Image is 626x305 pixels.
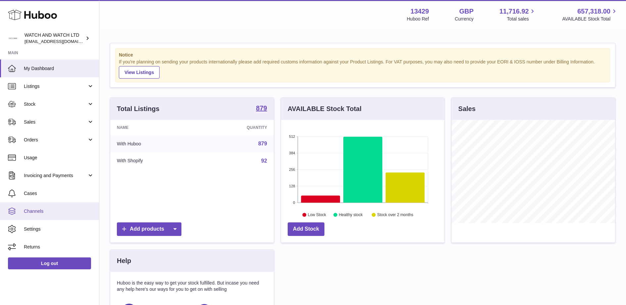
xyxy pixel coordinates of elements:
text: 0 [293,201,295,205]
text: 512 [289,134,295,138]
text: Stock over 2 months [377,212,413,217]
strong: Notice [119,52,606,58]
span: Listings [24,83,87,90]
a: 879 [256,105,267,113]
div: Huboo Ref [407,16,429,22]
h3: AVAILABLE Stock Total [288,104,361,113]
a: 657,318.00 AVAILABLE Stock Total [562,7,618,22]
p: Huboo is the easy way to get your stock fulfilled. But incase you need any help here's our ways f... [117,280,267,292]
span: 11,716.92 [499,7,529,16]
span: Usage [24,155,94,161]
td: With Shopify [110,152,198,170]
strong: 879 [256,105,267,111]
text: Healthy stock [339,212,363,217]
text: Low Stock [308,212,326,217]
div: If you're planning on sending your products internationally please add required customs informati... [119,59,606,79]
h3: Total Listings [117,104,160,113]
span: Sales [24,119,87,125]
span: Returns [24,244,94,250]
text: 384 [289,151,295,155]
strong: 13429 [410,7,429,16]
span: AVAILABLE Stock Total [562,16,618,22]
a: Log out [8,257,91,269]
a: 92 [261,158,267,164]
div: WATCH AND WATCH LTD [24,32,84,45]
h3: Help [117,256,131,265]
span: 657,318.00 [577,7,610,16]
h3: Sales [458,104,475,113]
img: internalAdmin-13429@internal.huboo.com [8,33,18,43]
a: 11,716.92 Total sales [499,7,536,22]
div: Currency [455,16,474,22]
a: Add Stock [288,222,324,236]
span: Settings [24,226,94,232]
a: 879 [258,141,267,146]
span: Channels [24,208,94,214]
span: Invoicing and Payments [24,172,87,179]
span: Cases [24,190,94,197]
text: 128 [289,184,295,188]
td: With Huboo [110,135,198,152]
text: 256 [289,168,295,172]
a: View Listings [119,66,160,79]
span: My Dashboard [24,65,94,72]
th: Quantity [198,120,273,135]
span: Stock [24,101,87,107]
span: [EMAIL_ADDRESS][DOMAIN_NAME] [24,39,97,44]
a: Add products [117,222,181,236]
th: Name [110,120,198,135]
span: Total sales [507,16,536,22]
strong: GBP [459,7,473,16]
span: Orders [24,137,87,143]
